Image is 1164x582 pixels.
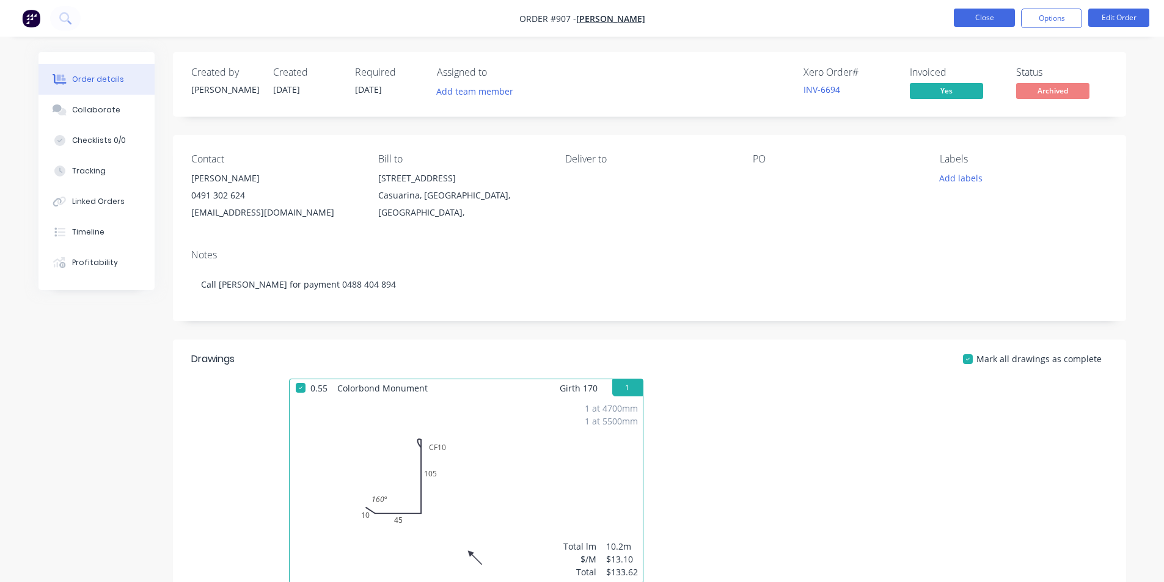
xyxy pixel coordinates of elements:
span: Mark all drawings as complete [976,352,1102,365]
div: 10.2m [606,540,638,553]
button: Timeline [38,217,155,247]
span: [DATE] [355,84,382,95]
div: Casuarina, [GEOGRAPHIC_DATA], [GEOGRAPHIC_DATA], [378,187,546,221]
div: Created by [191,67,258,78]
div: Linked Orders [72,196,125,207]
div: [EMAIL_ADDRESS][DOMAIN_NAME] [191,204,359,221]
span: 0.55 [306,379,332,397]
span: Yes [910,83,983,98]
div: Timeline [72,227,104,238]
div: Bill to [378,153,546,165]
div: [PERSON_NAME]0491 302 624[EMAIL_ADDRESS][DOMAIN_NAME] [191,170,359,221]
span: Colorbond Monument [332,379,433,397]
button: Order details [38,64,155,95]
div: 0491 302 624 [191,187,359,204]
button: Tracking [38,156,155,186]
div: Labels [940,153,1107,165]
div: Checklists 0/0 [72,135,126,146]
img: Factory [22,9,40,27]
div: Call [PERSON_NAME] for payment 0488 404 894 [191,266,1108,303]
div: Xero Order # [803,67,895,78]
button: Linked Orders [38,186,155,217]
button: Collaborate [38,95,155,125]
span: Girth 170 [560,379,598,397]
div: 1 at 5500mm [585,415,638,427]
div: Invoiced [910,67,1001,78]
div: Created [273,67,340,78]
div: $/M [563,553,596,566]
button: Close [954,9,1015,27]
div: PO [753,153,920,165]
span: Order #907 - [519,13,576,24]
div: [PERSON_NAME] [191,83,258,96]
div: Total [563,566,596,578]
div: Status [1016,67,1108,78]
span: Archived [1016,83,1089,98]
div: Order details [72,74,124,85]
button: Add team member [437,83,520,100]
div: Profitability [72,257,118,268]
button: 1 [612,379,643,396]
div: Required [355,67,422,78]
button: Profitability [38,247,155,278]
button: Checklists 0/0 [38,125,155,156]
div: $13.10 [606,553,638,566]
div: Notes [191,249,1108,261]
div: Contact [191,153,359,165]
div: Deliver to [565,153,733,165]
div: [STREET_ADDRESS]Casuarina, [GEOGRAPHIC_DATA], [GEOGRAPHIC_DATA], [378,170,546,221]
div: Collaborate [72,104,120,115]
button: Edit Order [1088,9,1149,27]
button: Options [1021,9,1082,28]
div: Tracking [72,166,106,176]
div: [PERSON_NAME] [191,170,359,187]
div: $133.62 [606,566,638,578]
div: Assigned to [437,67,559,78]
div: 1 at 4700mm [585,402,638,415]
button: Add labels [933,170,989,186]
div: [STREET_ADDRESS] [378,170,546,187]
a: INV-6694 [803,84,840,95]
span: [DATE] [273,84,300,95]
div: Drawings [191,352,235,366]
div: Total lm [563,540,596,553]
button: Add team member [430,83,519,100]
a: [PERSON_NAME] [576,13,645,24]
